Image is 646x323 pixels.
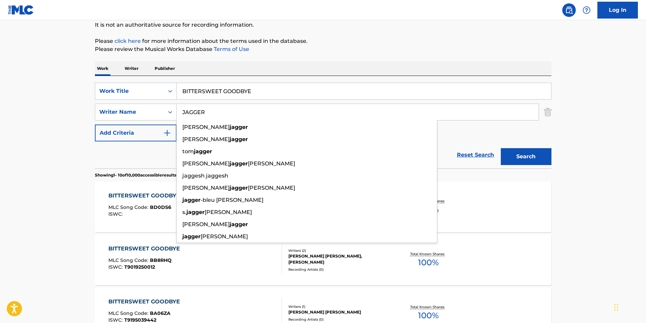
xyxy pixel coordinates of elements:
div: BITTERSWEET GOODBYE [108,298,183,306]
a: Terms of Use [212,46,249,52]
a: BITTERSWEET GOODBYEMLC Song Code:BB8RHQISWC:T9019250012Writers (2)[PERSON_NAME] [PERSON_NAME], [P... [95,235,551,285]
p: It is not an authoritative source for recording information. [95,21,551,29]
strong: jagger [230,124,248,130]
span: ISWC : [108,211,124,217]
form: Search Form [95,83,551,168]
span: jaggesh jaggesh [182,172,228,179]
a: Reset Search [454,147,497,162]
span: BA06ZA [150,310,171,316]
div: Writers ( 1 ) [288,304,390,309]
div: BITTERSWEET GOODBYE [108,192,183,200]
p: Please review the Musical Works Database [95,45,551,53]
span: ISWC : [108,264,124,270]
span: T9019250012 [124,264,155,270]
div: Recording Artists ( 0 ) [288,267,390,272]
div: Help [580,3,593,17]
div: BITTERSWEET GOODBYE [108,245,183,253]
p: Showing 1 - 10 of 10,000 accessible results (Total 43,684 ) [95,172,204,178]
p: Total Known Shares: [410,304,446,309]
p: Work [95,61,110,76]
span: [PERSON_NAME] [182,124,230,130]
img: help [583,6,591,14]
span: [PERSON_NAME] [182,221,230,227]
div: Writers ( 2 ) [288,248,390,253]
img: search [565,6,573,14]
span: MLC Song Code : [108,257,150,263]
span: T9195039442 [124,317,156,323]
span: [PERSON_NAME] [182,160,230,167]
span: MLC Song Code : [108,310,150,316]
strong: jagger [230,185,248,191]
strong: jagger [186,209,205,215]
strong: jagger [182,233,201,240]
span: -bleu [PERSON_NAME] [201,197,263,203]
span: [PERSON_NAME] [182,185,230,191]
a: Log In [597,2,638,19]
button: Add Criteria [95,125,177,141]
strong: jagger [230,160,248,167]
span: 100 % [418,257,439,269]
iframe: Chat Widget [612,291,646,323]
span: [PERSON_NAME] [201,233,248,240]
div: Work Title [99,87,160,95]
span: BD0DS6 [150,204,171,210]
a: click here [114,38,141,44]
button: Search [501,148,551,165]
strong: jagger [182,197,201,203]
span: [PERSON_NAME] [205,209,252,215]
p: Total Known Shares: [410,251,446,257]
a: Public Search [562,3,576,17]
div: [PERSON_NAME] [PERSON_NAME] [288,309,390,315]
span: tom [182,148,194,155]
img: Delete Criterion [544,104,551,120]
p: Please for more information about the terms used in the database. [95,37,551,45]
div: Recording Artists ( 0 ) [288,317,390,322]
img: MLC Logo [8,5,34,15]
span: BB8RHQ [150,257,172,263]
div: [PERSON_NAME] [PERSON_NAME], [PERSON_NAME] [288,253,390,265]
span: MLC Song Code : [108,204,150,210]
span: 100 % [418,309,439,322]
span: [PERSON_NAME] [182,136,230,142]
div: Drag [614,297,618,318]
p: Publisher [153,61,177,76]
strong: jagger [194,148,212,155]
span: [PERSON_NAME] [248,185,295,191]
span: ISWC : [108,317,124,323]
span: [PERSON_NAME] [248,160,295,167]
img: 9d2ae6d4665cec9f34b9.svg [163,129,171,137]
strong: jagger [230,221,248,227]
strong: jagger [230,136,248,142]
a: BITTERSWEET GOODBYEMLC Song Code:BD0DS6ISWC:Writers (1)[PERSON_NAME]Recording Artists (457)[PERSO... [95,182,551,232]
div: Writer Name [99,108,160,116]
p: Writer [123,61,140,76]
span: s. [182,209,186,215]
